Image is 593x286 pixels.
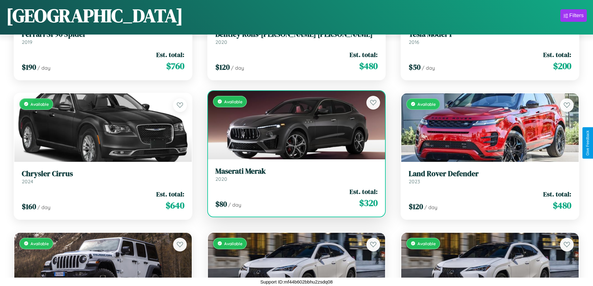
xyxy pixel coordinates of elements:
span: Est. total: [543,50,571,59]
a: Maserati Merak2020 [215,167,378,182]
span: $ 120 [215,62,230,72]
span: Est. total: [156,50,184,59]
div: Give Feedback [586,130,590,156]
span: $ 190 [22,62,36,72]
button: Filters [560,9,587,22]
span: Est. total: [543,190,571,199]
span: $ 120 [409,201,423,212]
span: 2019 [22,39,32,45]
h3: Tesla Model Y [409,30,571,39]
span: 2024 [22,178,33,185]
span: Est. total: [156,190,184,199]
span: Available [417,241,436,246]
p: Support ID: mf44b602bbhu2zsdq08 [260,278,333,286]
span: 2016 [409,39,419,45]
span: Available [224,241,242,246]
span: / day [231,65,244,71]
h3: Land Rover Defender [409,169,571,178]
h3: Ferrari SF90 Spider [22,30,184,39]
span: $ 200 [553,60,571,72]
span: Available [31,101,49,107]
span: / day [37,65,50,71]
a: Chrysler Cirrus2024 [22,169,184,185]
span: $ 480 [553,199,571,212]
span: $ 640 [166,199,184,212]
h3: Chrysler Cirrus [22,169,184,178]
span: Available [31,241,49,246]
span: $ 480 [359,60,378,72]
span: 2020 [215,176,227,182]
a: Bentley Rolls-[PERSON_NAME] [PERSON_NAME]2020 [215,30,378,45]
span: / day [37,204,50,210]
h3: Maserati Merak [215,167,378,176]
span: $ 50 [409,62,421,72]
span: / day [422,65,435,71]
span: $ 760 [166,60,184,72]
span: Est. total: [350,50,378,59]
span: 2020 [215,39,227,45]
h1: [GEOGRAPHIC_DATA] [6,3,183,28]
a: Ferrari SF90 Spider2019 [22,30,184,45]
a: Land Rover Defender2023 [409,169,571,185]
span: 2023 [409,178,420,185]
span: / day [424,204,437,210]
a: Tesla Model Y2016 [409,30,571,45]
div: Filters [569,12,584,19]
span: $ 160 [22,201,36,212]
span: Available [417,101,436,107]
span: $ 320 [359,197,378,209]
span: / day [228,202,241,208]
span: Available [224,99,242,104]
span: $ 80 [215,199,227,209]
span: Est. total: [350,187,378,196]
h3: Bentley Rolls-[PERSON_NAME] [PERSON_NAME] [215,30,378,39]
